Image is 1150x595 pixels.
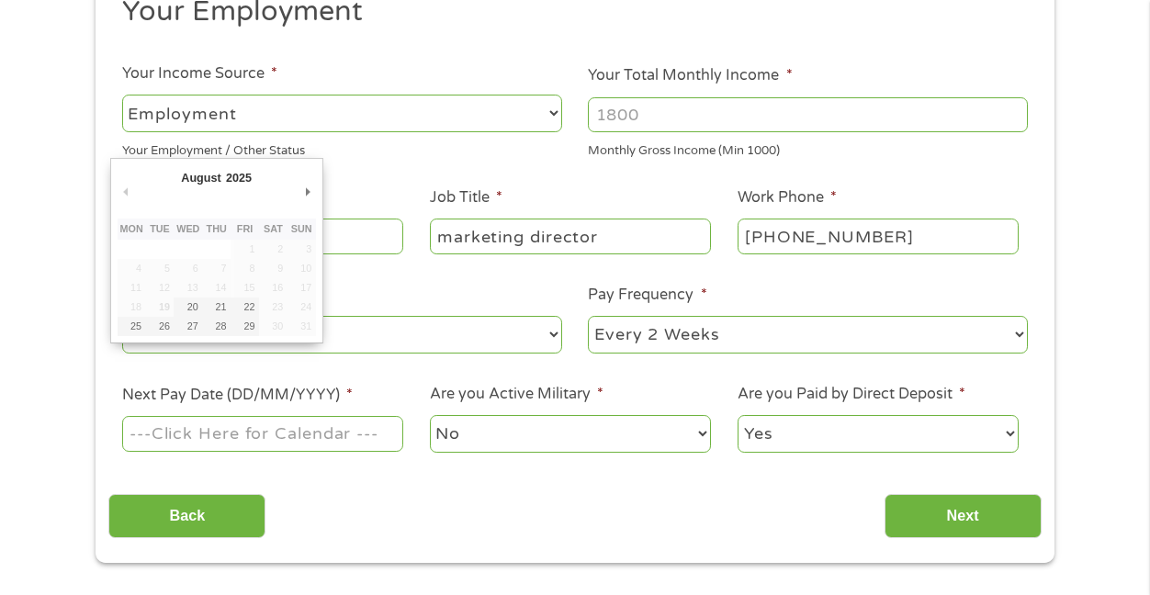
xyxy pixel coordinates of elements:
[237,223,253,234] abbr: Friday
[108,494,265,539] input: Back
[146,317,175,336] button: 26
[122,386,353,405] label: Next Pay Date (DD/MM/YYYY)
[118,317,146,336] button: 25
[430,385,603,404] label: Are you Active Military
[179,165,224,190] div: August
[738,219,1019,253] input: (231) 754-4010
[174,317,202,336] button: 27
[207,223,227,234] abbr: Thursday
[299,179,316,204] button: Next Month
[122,64,277,84] label: Your Income Source
[264,223,283,234] abbr: Saturday
[291,223,312,234] abbr: Sunday
[430,188,502,208] label: Job Title
[430,219,711,253] input: Cashier
[738,188,837,208] label: Work Phone
[223,165,254,190] div: 2025
[588,66,792,85] label: Your Total Monthly Income
[122,136,562,161] div: Your Employment / Other Status
[174,297,202,317] button: 20
[202,317,231,336] button: 28
[120,223,143,234] abbr: Monday
[150,223,170,234] abbr: Tuesday
[885,494,1042,539] input: Next
[588,286,706,305] label: Pay Frequency
[231,297,259,317] button: 22
[231,317,259,336] button: 29
[588,136,1028,161] div: Monthly Gross Income (Min 1000)
[738,385,965,404] label: Are you Paid by Direct Deposit
[202,297,231,317] button: 21
[118,179,134,204] button: Previous Month
[588,97,1028,132] input: 1800
[122,416,403,451] input: Use the arrow keys to pick a date
[176,223,199,234] abbr: Wednesday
